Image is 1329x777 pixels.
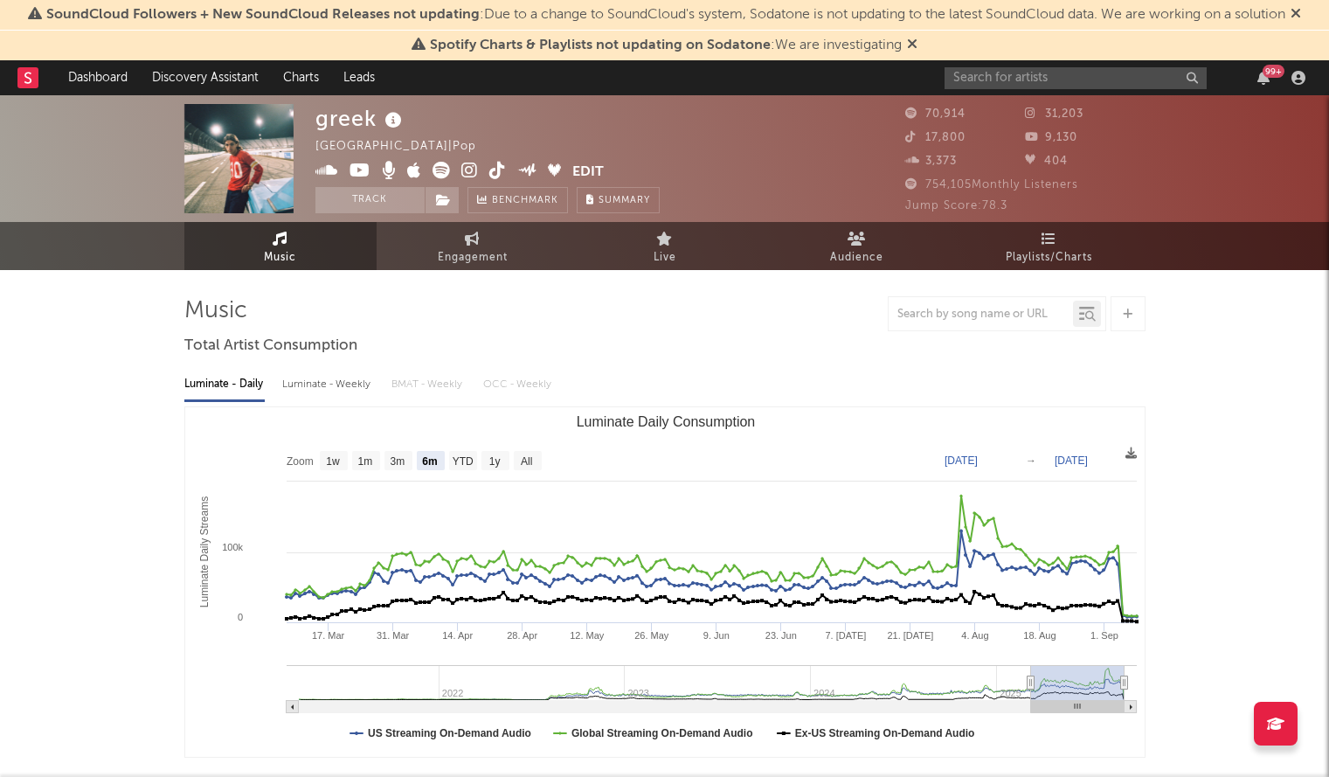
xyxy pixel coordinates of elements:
text: Luminate Daily Consumption [576,414,755,429]
text: 3m [390,455,405,468]
text: 14. Apr [442,630,473,641]
span: Dismiss [1291,8,1301,22]
text: 1m [357,455,372,468]
button: 99+ [1257,71,1270,85]
span: SoundCloud Followers + New SoundCloud Releases not updating [46,8,480,22]
text: 1y [488,455,500,468]
button: Track [315,187,425,213]
a: Discovery Assistant [140,60,271,95]
a: Music [184,222,377,270]
button: Edit [572,162,604,184]
text: 100k [222,542,243,552]
text: 7. [DATE] [825,630,866,641]
text: 18. Aug [1023,630,1056,641]
text: Ex-US Streaming On-Demand Audio [794,727,974,739]
span: 3,373 [905,156,957,167]
span: 9,130 [1025,132,1077,143]
text: YTD [452,455,473,468]
div: Luminate - Daily [184,370,265,399]
span: Summary [599,196,650,205]
a: Audience [761,222,953,270]
span: Audience [830,247,883,268]
text: US Streaming On-Demand Audio [368,727,531,739]
a: Dashboard [56,60,140,95]
text: 17. Mar [311,630,344,641]
input: Search by song name or URL [889,308,1073,322]
span: 17,800 [905,132,966,143]
span: Engagement [438,247,508,268]
a: Live [569,222,761,270]
span: Dismiss [907,38,917,52]
a: Benchmark [467,187,568,213]
text: 31. Mar [376,630,409,641]
span: Benchmark [492,191,558,212]
text: All [521,455,532,468]
text: 26. May [634,630,669,641]
div: greek [315,104,406,133]
a: Playlists/Charts [953,222,1146,270]
text: [DATE] [1055,454,1088,467]
span: Total Artist Consumption [184,336,357,357]
span: : Due to a change to SoundCloud's system, Sodatone is not updating to the latest SoundCloud data.... [46,8,1285,22]
text: 9. Jun [703,630,729,641]
text: 6m [422,455,437,468]
text: 4. Aug [961,630,988,641]
div: 99 + [1263,65,1284,78]
text: 28. Apr [507,630,537,641]
text: 23. Jun [765,630,796,641]
span: 754,105 Monthly Listeners [905,179,1078,191]
span: 404 [1025,156,1068,167]
span: Spotify Charts & Playlists not updating on Sodatone [430,38,771,52]
a: Engagement [377,222,569,270]
text: Luminate Daily Streams [197,496,210,607]
div: Luminate - Weekly [282,370,374,399]
text: 21. [DATE] [887,630,933,641]
text: 1. Sep [1090,630,1118,641]
a: Leads [331,60,387,95]
a: Charts [271,60,331,95]
input: Search for artists [945,67,1207,89]
text: 0 [237,612,242,622]
span: Live [654,247,676,268]
span: Playlists/Charts [1006,247,1092,268]
text: 1w [326,455,340,468]
div: [GEOGRAPHIC_DATA] | Pop [315,136,496,157]
span: Music [264,247,296,268]
text: → [1026,454,1036,467]
text: [DATE] [945,454,978,467]
span: Jump Score: 78.3 [905,200,1007,212]
span: : We are investigating [430,38,902,52]
text: 12. May [570,630,605,641]
button: Summary [577,187,660,213]
svg: Luminate Daily Consumption [185,407,1146,757]
text: Global Streaming On-Demand Audio [571,727,752,739]
span: 31,203 [1025,108,1083,120]
text: Zoom [287,455,314,468]
span: 70,914 [905,108,966,120]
